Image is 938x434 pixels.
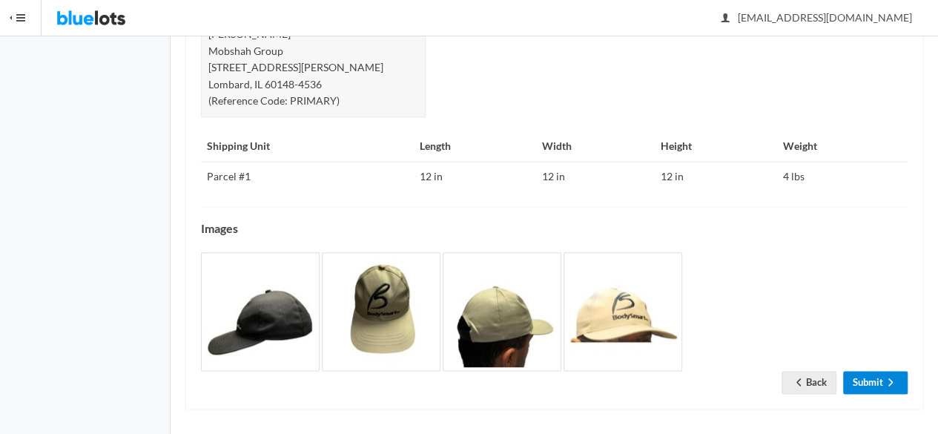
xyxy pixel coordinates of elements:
img: 500d5672-ddec-4f34-b1c8-ea582a948aef-1681926789.jpg [201,252,320,371]
h4: Images [201,222,908,235]
a: arrow backBack [782,371,836,394]
th: Width [536,132,654,162]
th: Length [414,132,536,162]
th: Height [655,132,777,162]
th: Weight [777,132,908,162]
th: Shipping Unit [201,132,414,162]
td: 12 in [655,162,777,191]
div: [PERSON_NAME] Mobshah Group [STREET_ADDRESS][PERSON_NAME] Lombard, IL 60148-4536 (Reference Code:... [201,19,426,117]
img: cae1a4a9-ec22-4a59-acb7-b92a586979ec-1681926789.jpg [322,252,440,371]
td: Parcel #1 [201,162,414,191]
span: [EMAIL_ADDRESS][DOMAIN_NAME] [721,11,912,24]
ion-icon: person [718,12,733,26]
td: 4 lbs [777,162,908,191]
img: f0ed3f4f-6b04-4098-8edd-60d0b6a7900b-1681926790.jpg [443,252,561,371]
a: Submitarrow forward [843,371,908,394]
ion-icon: arrow forward [883,376,898,390]
ion-icon: arrow back [791,376,806,390]
td: 12 in [536,162,654,191]
td: 12 in [414,162,536,191]
img: da273786-a8f0-48c0-bcab-3d14358adbee-1681926790.jpeg [564,252,682,371]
